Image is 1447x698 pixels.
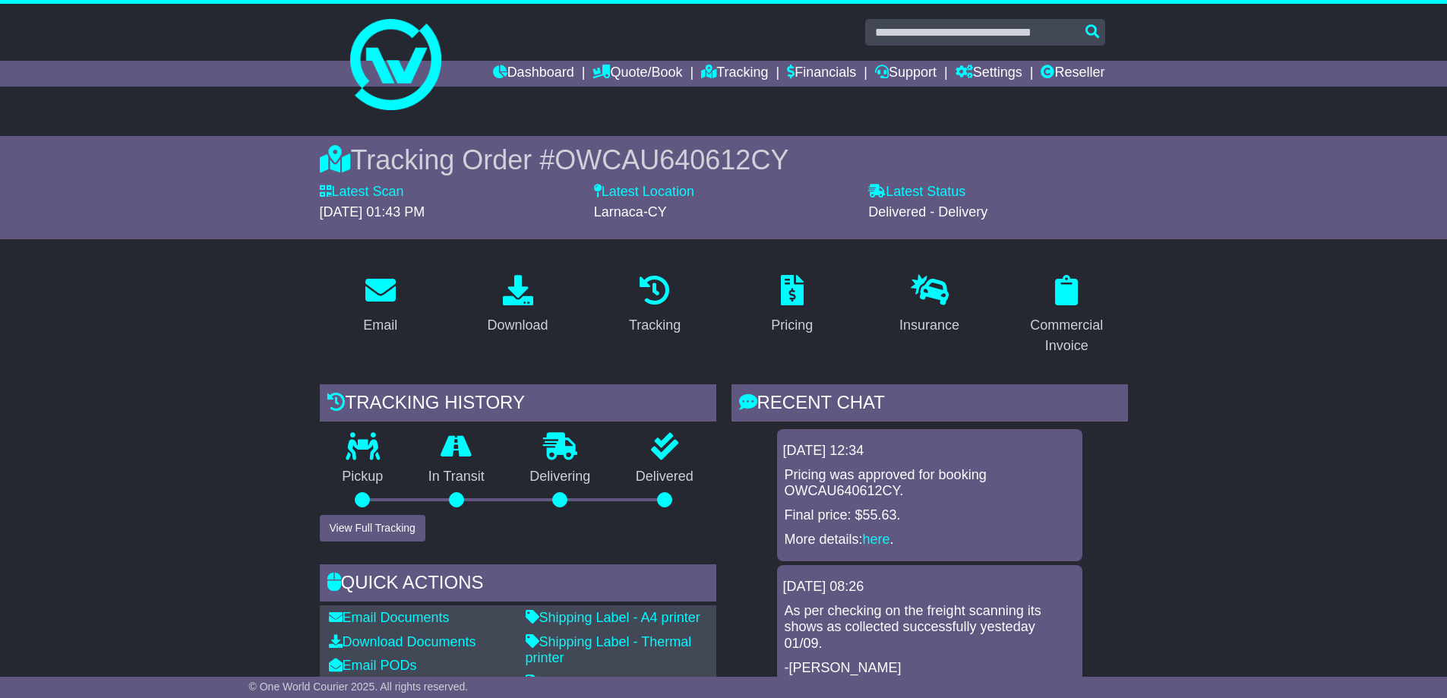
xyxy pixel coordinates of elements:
a: Download Documents [329,634,476,649]
a: Pricing [761,270,823,341]
div: [DATE] 08:26 [783,579,1076,595]
a: Shipping Label - A4 printer [526,610,700,625]
label: Latest Scan [320,184,404,201]
a: Email [353,270,407,341]
p: Delivered [613,469,716,485]
a: Email PODs [329,658,417,673]
a: Tracking [701,61,768,87]
a: Quote/Book [592,61,682,87]
p: Final price: $55.63. [785,507,1075,524]
p: As per checking on the freight scanning its shows as collected successfully yesteday 01/09. [785,603,1075,652]
label: Latest Location [594,184,694,201]
p: More details: . [785,532,1075,548]
p: -[PERSON_NAME] [785,660,1075,677]
p: Pickup [320,469,406,485]
a: Download [477,270,558,341]
p: Delivering [507,469,614,485]
div: [DATE] 12:34 [783,443,1076,460]
a: Original Address Label [526,674,674,690]
a: Support [875,61,937,87]
span: [DATE] 01:43 PM [320,204,425,220]
span: © One World Courier 2025. All rights reserved. [249,681,469,693]
div: Quick Actions [320,564,716,605]
div: Commercial Invoice [1016,315,1118,356]
a: Reseller [1041,61,1104,87]
button: View Full Tracking [320,515,425,542]
a: Tracking [619,270,690,341]
p: Pricing was approved for booking OWCAU640612CY. [785,467,1075,500]
a: Financials [787,61,856,87]
div: Email [363,315,397,336]
a: Shipping Label - Thermal printer [526,634,692,666]
label: Latest Status [868,184,965,201]
p: In Transit [406,469,507,485]
div: Tracking Order # [320,144,1128,176]
div: Insurance [899,315,959,336]
a: Email Documents [329,610,450,625]
div: Pricing [771,315,813,336]
span: Delivered - Delivery [868,204,987,220]
div: RECENT CHAT [731,384,1128,425]
a: Commercial Invoice [1006,270,1128,362]
a: here [863,532,890,547]
a: Dashboard [493,61,574,87]
a: Settings [956,61,1022,87]
div: Tracking [629,315,681,336]
a: Insurance [889,270,969,341]
span: Larnaca-CY [594,204,667,220]
div: Tracking history [320,384,716,425]
div: Download [487,315,548,336]
span: OWCAU640612CY [554,144,788,175]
